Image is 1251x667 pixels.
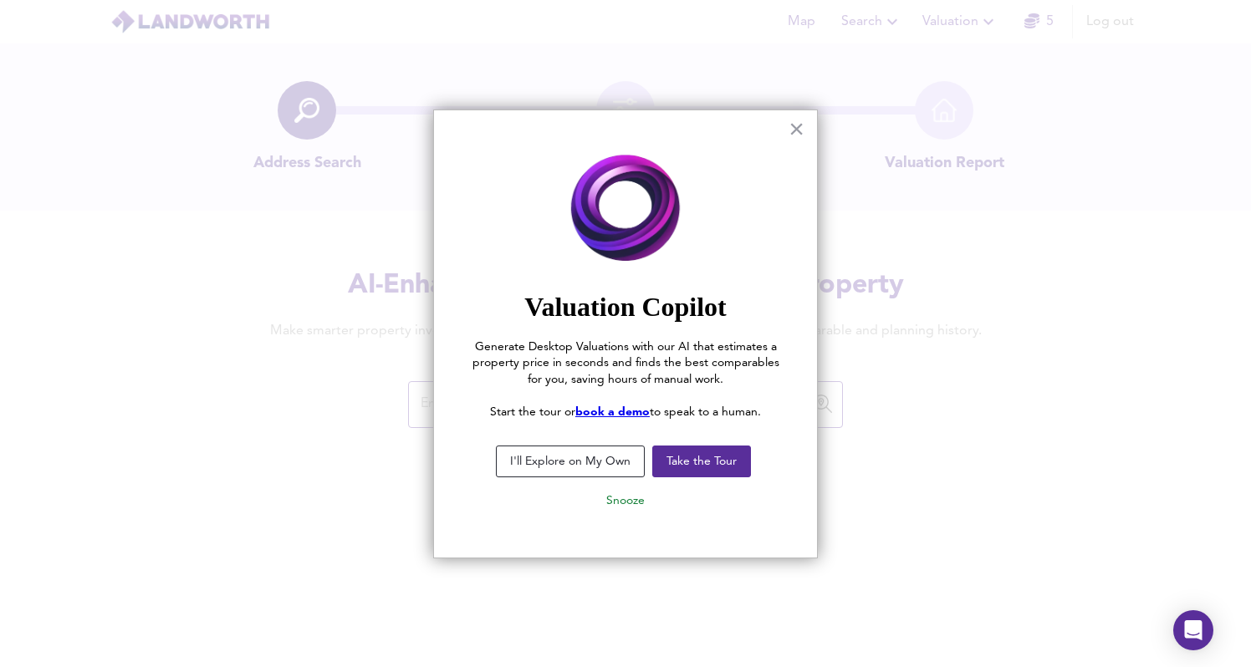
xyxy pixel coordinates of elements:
span: to speak to a human. [650,406,761,418]
button: Snooze [593,486,658,516]
span: Start the tour or [490,406,575,418]
button: I'll Explore on My Own [496,446,645,477]
button: Take the Tour [652,446,751,477]
h2: Valuation Copilot [467,291,784,323]
div: Open Intercom Messenger [1173,610,1213,650]
a: book a demo [575,406,650,418]
button: Close [789,115,804,142]
p: Generate Desktop Valuations with our AI that estimates a property price in seconds and finds the ... [467,339,784,389]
